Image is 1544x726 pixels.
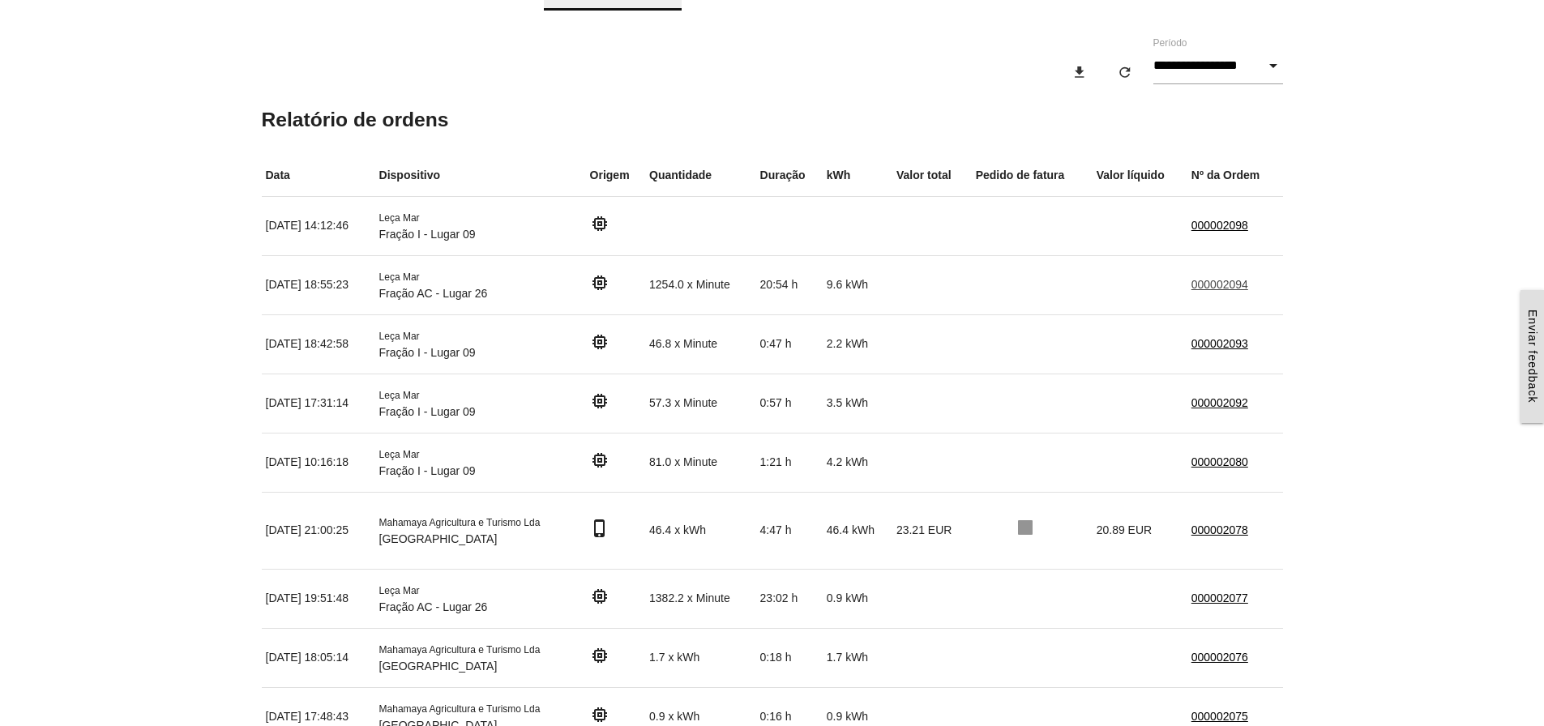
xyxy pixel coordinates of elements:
[262,109,1283,130] h5: Relatório de ordens
[379,660,498,673] span: [GEOGRAPHIC_DATA]
[262,155,375,197] th: Data
[379,331,420,342] span: Leça Mar
[1059,58,1101,87] button: download
[379,703,541,715] span: Mahamaya Agricultura e Turismo Lda
[379,405,476,418] span: Fração I - Lugar 09
[590,519,609,538] i: phone_iphone
[586,155,645,197] th: Origem
[645,628,756,687] td: 1.7 x kWh
[262,196,375,255] td: [DATE] 14:12:46
[823,628,892,687] td: 1.7 kWh
[262,492,375,569] td: [DATE] 21:00:25
[379,644,541,656] span: Mahamaya Agricultura e Turismo Lda
[1191,455,1248,468] a: 000002080
[1153,36,1187,50] label: Período
[645,155,756,197] th: Quantidade
[1093,155,1187,197] th: Valor líquido
[262,314,375,374] td: [DATE] 18:42:58
[375,155,586,197] th: Dispositivo
[1191,651,1248,664] a: 000002076
[1117,58,1133,87] i: refresh
[823,374,892,433] td: 3.5 kWh
[1093,492,1187,569] td: 20.89 EUR
[1191,219,1248,232] a: 000002098
[379,585,420,596] span: Leça Mar
[823,314,892,374] td: 2.2 kWh
[1191,337,1248,350] a: 000002093
[262,255,375,314] td: [DATE] 18:55:23
[823,433,892,492] td: 4.2 kWh
[1520,290,1544,422] a: Enviar feedback
[1187,155,1283,197] th: Nº da Ordem
[756,314,823,374] td: 0:47 h
[379,532,498,545] span: [GEOGRAPHIC_DATA]
[645,255,756,314] td: 1254.0 x Minute
[1071,58,1088,87] i: download
[590,587,609,606] i: memory
[756,628,823,687] td: 0:18 h
[379,228,476,241] span: Fração I - Lugar 09
[379,346,476,359] span: Fração I - Lugar 09
[1104,58,1146,87] button: refresh
[590,273,609,293] i: memory
[590,332,609,352] i: memory
[756,155,823,197] th: Duração
[1191,710,1248,723] a: 000002075
[262,569,375,628] td: [DATE] 19:51:48
[645,433,756,492] td: 81.0 x Minute
[1191,523,1248,536] a: 000002078
[1191,591,1248,604] a: 000002077
[645,314,756,374] td: 46.8 x Minute
[823,255,892,314] td: 9.6 kWh
[645,492,756,569] td: 46.4 x kWh
[379,390,420,401] span: Leça Mar
[590,705,609,724] i: memory
[590,391,609,411] i: memory
[823,492,892,569] td: 46.4 kWh
[823,155,892,197] th: kWh
[756,433,823,492] td: 1:21 h
[379,449,420,460] span: Leça Mar
[1191,278,1248,291] a: 000002094
[262,374,375,433] td: [DATE] 17:31:14
[972,155,1093,197] th: Pedido de fatura
[379,212,420,224] span: Leça Mar
[892,155,972,197] th: Valor total
[590,451,609,470] i: memory
[379,517,541,528] span: Mahamaya Agricultura e Turismo Lda
[379,287,488,300] span: Fração AC - Lugar 26
[756,569,823,628] td: 23:02 h
[379,271,420,283] span: Leça Mar
[379,600,488,613] span: Fração AC - Lugar 26
[892,492,972,569] td: 23.21 EUR
[379,464,476,477] span: Fração I - Lugar 09
[645,569,756,628] td: 1382.2 x Minute
[645,374,756,433] td: 57.3 x Minute
[262,433,375,492] td: [DATE] 10:16:18
[590,646,609,665] i: memory
[823,569,892,628] td: 0.9 kWh
[756,255,823,314] td: 20:54 h
[756,374,823,433] td: 0:57 h
[756,492,823,569] td: 4:47 h
[590,214,609,233] i: memory
[1191,396,1248,409] a: 000002092
[262,628,375,687] td: [DATE] 18:05:14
